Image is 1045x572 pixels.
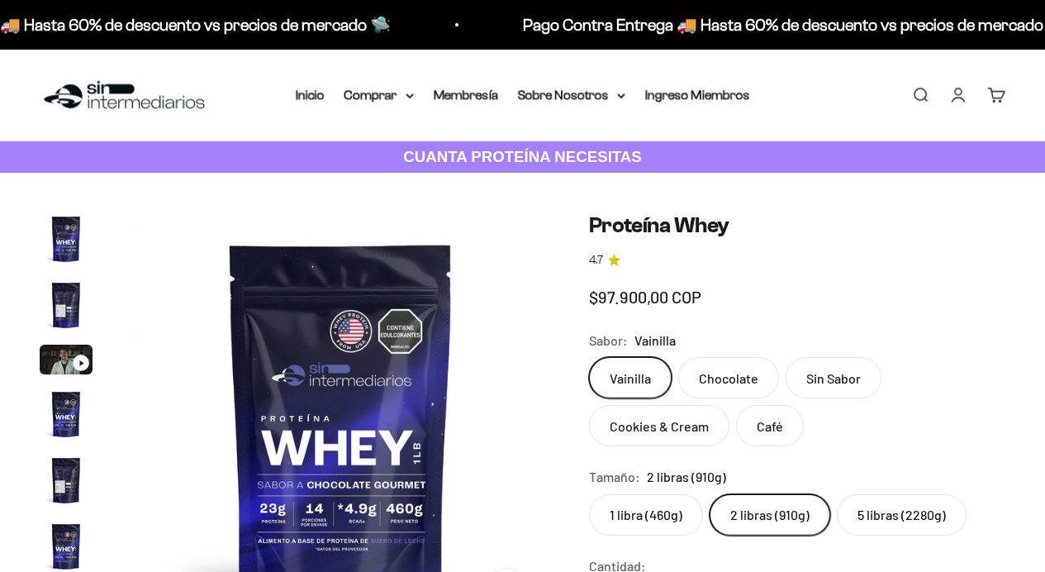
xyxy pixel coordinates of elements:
button: Ir al artículo 1 [40,212,93,270]
sale-price: $97.900,00 COP [589,284,701,310]
button: Ir al artículo 5 [40,454,93,512]
img: Proteína Whey [40,388,93,441]
button: Ir al artículo 2 [40,279,93,336]
button: Ir al artículo 3 [40,345,93,379]
a: 4.74.7 de 5.0 estrellas [589,251,1005,269]
a: Ingreso Miembros [645,88,750,102]
h1: Proteína Whey [589,212,1005,238]
a: Inicio [296,88,325,102]
img: Proteína Whey [40,279,93,331]
summary: Sobre Nosotros [518,84,625,106]
a: Membresía [434,88,498,102]
legend: Sabor: [589,330,628,351]
summary: Comprar [344,84,414,106]
img: Proteína Whey [40,212,93,265]
strong: CUANTA PROTEÍNA NECESITAS [403,148,642,165]
img: Proteína Whey [40,454,93,507]
button: Ir al artículo 4 [40,388,93,446]
legend: Tamaño: [589,466,640,488]
span: 2 libras (910g) [647,466,726,488]
span: 4.7 [589,251,603,269]
span: Vainilla [634,330,676,351]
